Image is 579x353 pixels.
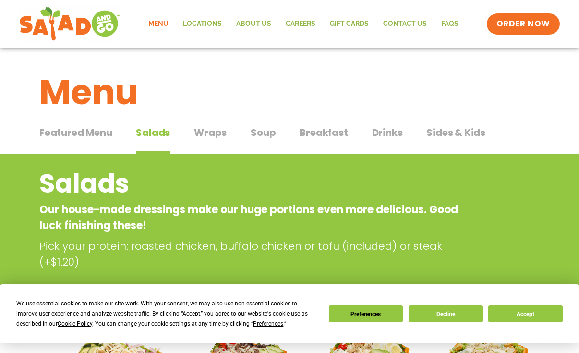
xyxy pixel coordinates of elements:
nav: Menu [141,13,466,35]
p: Our house-made dressings make our huge portions even more delicious. Good luck finishing these! [39,202,462,233]
a: About Us [229,13,278,35]
span: Featured Menu [39,125,112,140]
img: new-SAG-logo-768×292 [19,5,121,43]
a: ORDER NOW [487,13,560,35]
h2: Salads [39,164,462,203]
a: Locations [176,13,229,35]
span: Soup [251,125,276,140]
a: GIFT CARDS [323,13,376,35]
span: Cookie Policy [58,320,92,327]
a: FAQs [434,13,466,35]
button: Accept [488,305,562,322]
a: Menu [141,13,176,35]
span: Wraps [194,125,227,140]
span: ORDER NOW [496,18,550,30]
button: Preferences [329,305,403,322]
a: Careers [278,13,323,35]
span: Drinks [372,125,403,140]
h1: Menu [39,66,540,118]
div: Tabbed content [39,122,540,155]
button: Decline [409,305,482,322]
a: Contact Us [376,13,434,35]
span: Breakfast [300,125,348,140]
span: Sides & Kids [426,125,485,140]
div: We use essential cookies to make our site work. With your consent, we may also use non-essential ... [16,299,317,329]
p: Pick your protein: roasted chicken, buffalo chicken or tofu (included) or steak (+$1.20) [39,238,467,270]
span: Preferences [253,320,283,327]
span: Salads [136,125,170,140]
